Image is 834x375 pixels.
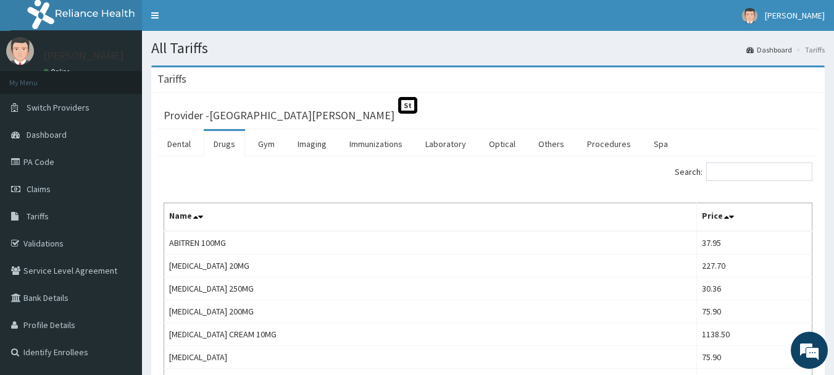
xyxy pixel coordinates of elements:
span: Tariffs [27,211,49,222]
img: User Image [742,8,757,23]
span: Switch Providers [27,102,90,113]
input: Search: [706,162,812,181]
a: Others [528,131,574,157]
a: Online [43,67,73,76]
td: 227.70 [696,255,812,277]
h1: All Tariffs [151,40,825,56]
a: Procedures [577,131,641,157]
a: Immunizations [340,131,412,157]
td: 75.90 [696,346,812,369]
td: [MEDICAL_DATA] 20MG [164,255,697,277]
span: Dashboard [27,129,67,140]
label: Search: [675,162,812,181]
li: Tariffs [793,44,825,55]
span: [PERSON_NAME] [765,10,825,21]
td: [MEDICAL_DATA] CREAM 10MG [164,323,697,346]
td: [MEDICAL_DATA] 200MG [164,300,697,323]
h3: Provider - [GEOGRAPHIC_DATA][PERSON_NAME] [164,110,394,121]
td: 75.90 [696,300,812,323]
a: Imaging [288,131,336,157]
a: Drugs [204,131,245,157]
a: Optical [479,131,525,157]
a: Spa [644,131,678,157]
td: [MEDICAL_DATA] 250MG [164,277,697,300]
td: 1138.50 [696,323,812,346]
span: Claims [27,183,51,195]
td: ABITREN 100MG [164,231,697,255]
td: 30.36 [696,277,812,300]
td: 37.95 [696,231,812,255]
a: Dashboard [746,44,792,55]
a: Gym [248,131,285,157]
h3: Tariffs [157,74,186,85]
td: [MEDICAL_DATA] [164,346,697,369]
span: St [398,97,417,114]
th: Name [164,203,697,232]
img: User Image [6,37,34,65]
th: Price [696,203,812,232]
a: Dental [157,131,201,157]
a: Laboratory [415,131,476,157]
p: [PERSON_NAME] [43,50,124,61]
